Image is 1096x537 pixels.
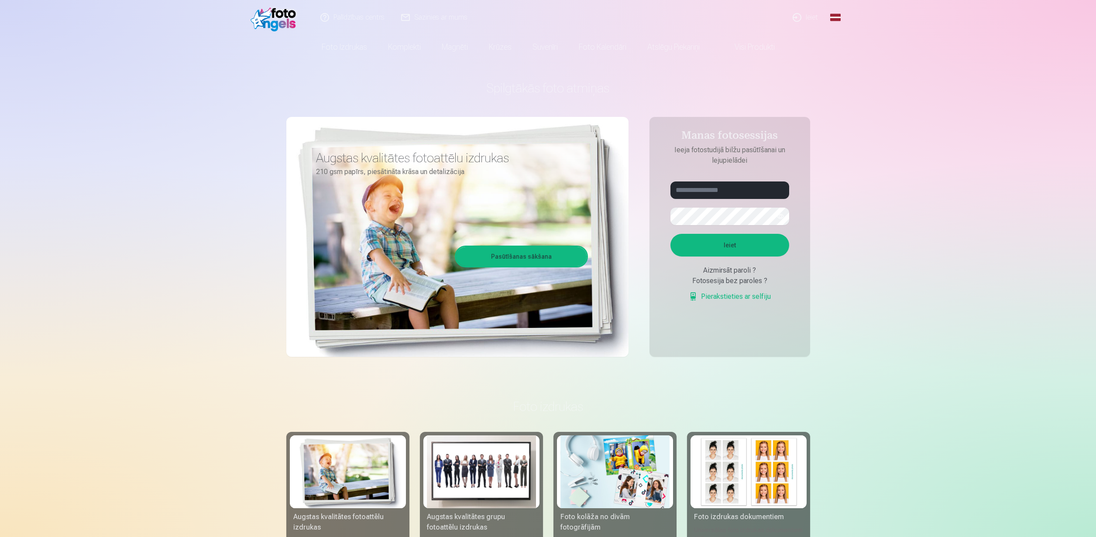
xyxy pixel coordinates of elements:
[670,276,789,286] div: Fotosesija bez paroles ?
[378,35,431,59] a: Komplekti
[560,435,670,508] img: Foto kolāža no divām fotogrāfijām
[670,265,789,276] div: Aizmirsāt paroli ?
[694,435,803,508] img: Foto izdrukas dokumentiem
[557,512,673,533] div: Foto kolāža no divām fotogrāfijām
[316,150,581,166] h3: Augstas kvalitātes fotoattēlu izdrukas
[427,435,536,508] img: Augstas kvalitātes grupu fotoattēlu izdrukas
[691,512,807,522] div: Foto izdrukas dokumentiem
[637,35,710,59] a: Atslēgu piekariņi
[293,435,402,508] img: Augstas kvalitātes fotoattēlu izdrukas
[290,512,406,533] div: Augstas kvalitātes fotoattēlu izdrukas
[568,35,637,59] a: Foto kalendāri
[311,35,378,59] a: Foto izdrukas
[431,35,478,59] a: Magnēti
[689,291,771,302] a: Pierakstieties ar selfiju
[316,166,581,178] p: 210 gsm papīrs, piesātināta krāsa un detalizācija
[251,3,301,31] img: /fa1
[662,129,798,145] h4: Manas fotosessijas
[456,247,587,266] a: Pasūtīšanas sākšana
[286,80,810,96] h1: Spilgtākās foto atmiņas
[710,35,785,59] a: Visi produkti
[670,234,789,257] button: Ieiet
[293,399,803,414] h3: Foto izdrukas
[662,145,798,166] p: Ieeja fotostudijā bilžu pasūtīšanai un lejupielādei
[423,512,539,533] div: Augstas kvalitātes grupu fotoattēlu izdrukas
[478,35,522,59] a: Krūzes
[522,35,568,59] a: Suvenīri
